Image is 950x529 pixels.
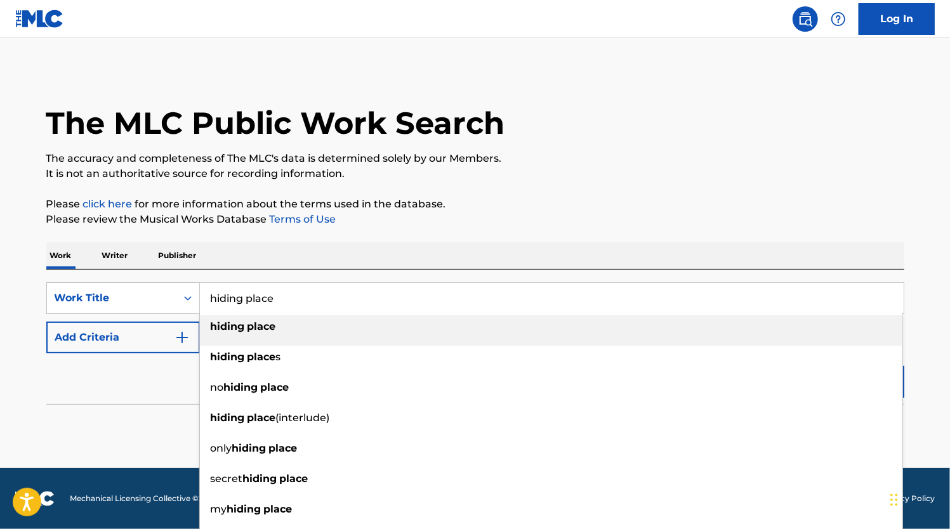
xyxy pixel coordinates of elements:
div: Work Title [55,291,169,306]
p: Please review the Musical Works Database [46,212,904,227]
a: Terms of Use [267,213,336,225]
p: Work [46,242,76,269]
strong: place [247,412,276,424]
p: Please for more information about the terms used in the database. [46,197,904,212]
strong: hiding [211,320,245,332]
img: search [798,11,813,27]
p: It is not an authoritative source for recording information. [46,166,904,181]
strong: place [247,351,276,363]
img: logo [15,491,55,506]
h1: The MLC Public Work Search [46,104,505,142]
strong: hiding [224,381,258,393]
strong: place [247,320,276,332]
strong: place [261,381,289,393]
strong: hiding [211,412,245,424]
p: Publisher [155,242,201,269]
strong: hiding [227,503,261,515]
img: MLC Logo [15,10,64,28]
img: 9d2ae6d4665cec9f34b9.svg [175,330,190,345]
span: only [211,442,232,454]
form: Search Form [46,282,904,404]
span: Mechanical Licensing Collective © 2025 [70,493,217,504]
strong: hiding [243,473,277,485]
strong: place [280,473,308,485]
span: s [276,351,281,363]
p: The accuracy and completeness of The MLC's data is determined solely by our Members. [46,151,904,166]
a: Public Search [793,6,818,32]
p: Writer [98,242,132,269]
iframe: Chat Widget [887,468,950,529]
strong: hiding [211,351,245,363]
span: my [211,503,227,515]
button: Add Criteria [46,322,200,353]
span: no [211,381,224,393]
strong: place [269,442,298,454]
a: Log In [859,3,935,35]
img: help [831,11,846,27]
div: Help [826,6,851,32]
a: click here [83,198,133,210]
div: Drag [890,481,898,519]
strong: hiding [232,442,267,454]
strong: place [264,503,293,515]
span: (interlude) [276,412,330,424]
span: secret [211,473,243,485]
